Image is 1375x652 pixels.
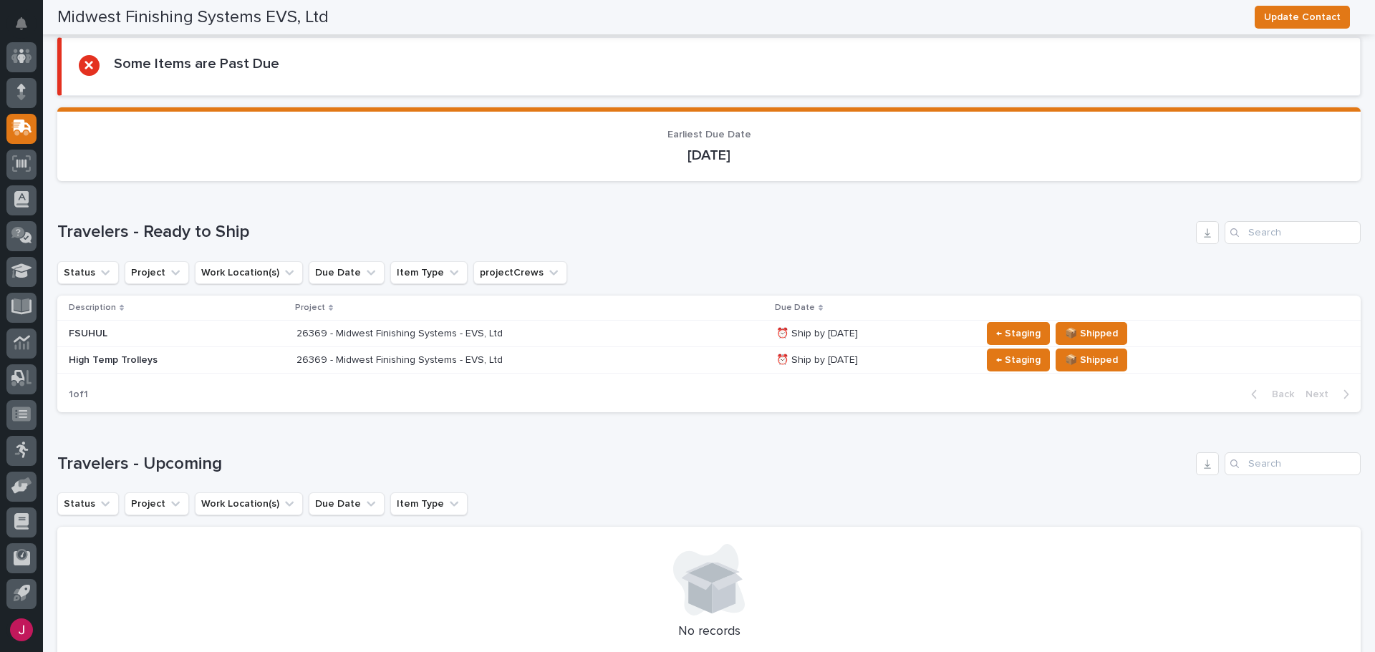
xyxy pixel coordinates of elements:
button: Work Location(s) [195,492,303,515]
button: Status [57,492,119,515]
span: 📦 Shipped [1065,351,1118,369]
span: Update Contact [1264,9,1341,26]
span: Next [1306,388,1337,401]
button: 📦 Shipped [1056,322,1127,345]
button: Due Date [309,261,385,284]
p: No records [74,624,1343,640]
span: ← Staging [996,325,1041,342]
p: Due Date [775,300,815,316]
p: ⏰ Ship by [DATE] [776,354,970,366]
button: ← Staging [987,322,1050,345]
tr: High Temp Trolleys26369 - Midwest Finishing Systems - EVS, Ltd⏰ Ship by [DATE]← Staging📦 Shipped [57,346,1361,373]
button: ← Staging [987,349,1050,371]
button: Due Date [309,492,385,515]
button: Item Type [390,261,468,284]
h2: Some Items are Past Due [114,55,279,72]
h1: Travelers - Upcoming [57,454,1190,475]
button: Project [125,492,189,515]
button: Next [1300,388,1361,401]
p: Description [69,300,116,316]
tr: FSUHUL26369 - Midwest Finishing Systems - EVS, Ltd⏰ Ship by [DATE]← Staging📦 Shipped [57,320,1361,346]
p: ⏰ Ship by [DATE] [776,328,970,340]
div: Notifications [18,17,37,40]
button: Item Type [390,492,468,515]
button: Work Location(s) [195,261,303,284]
button: Update Contact [1255,6,1350,29]
button: Status [57,261,119,284]
span: ← Staging [996,351,1041,369]
span: Back [1263,388,1294,401]
p: FSUHUL [69,328,285,340]
button: projectCrews [473,261,567,284]
input: Search [1225,221,1361,244]
input: Search [1225,452,1361,475]
h1: Travelers - Ready to Ship [57,222,1190,243]
p: 26369 - Midwest Finishing Systems - EVS, Ltd [296,328,547,340]
p: [DATE] [74,147,1343,164]
p: 26369 - Midwest Finishing Systems - EVS, Ltd [296,354,547,366]
span: Earliest Due Date [667,130,751,140]
p: High Temp Trolleys [69,354,285,366]
button: Notifications [6,9,37,39]
button: 📦 Shipped [1056,349,1127,371]
p: Project [295,300,325,316]
p: 1 of 1 [57,377,100,412]
button: users-avatar [6,615,37,645]
span: 📦 Shipped [1065,325,1118,342]
button: Project [125,261,189,284]
button: Back [1240,388,1300,401]
h2: Midwest Finishing Systems EVS, Ltd [57,7,329,28]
